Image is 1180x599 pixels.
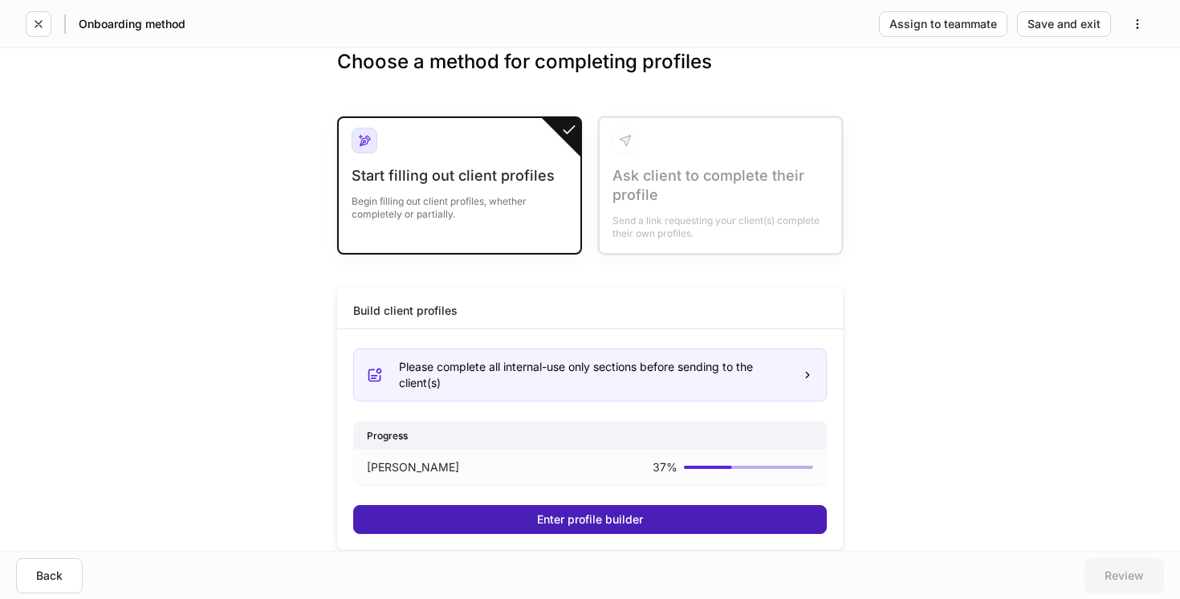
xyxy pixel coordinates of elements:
[353,505,827,534] button: Enter profile builder
[353,303,458,319] div: Build client profiles
[16,558,83,593] button: Back
[879,11,1007,37] button: Assign to teammate
[79,16,185,32] h5: Onboarding method
[367,459,459,475] p: [PERSON_NAME]
[537,514,643,525] div: Enter profile builder
[889,18,997,30] div: Assign to teammate
[352,185,568,221] div: Begin filling out client profiles, whether completely or partially.
[337,49,843,100] h3: Choose a method for completing profiles
[1017,11,1111,37] button: Save and exit
[354,422,826,450] div: Progress
[1027,18,1101,30] div: Save and exit
[352,166,568,185] div: Start filling out client profiles
[36,570,63,581] div: Back
[399,359,789,391] div: Please complete all internal-use only sections before sending to the client(s)
[653,459,677,475] p: 37 %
